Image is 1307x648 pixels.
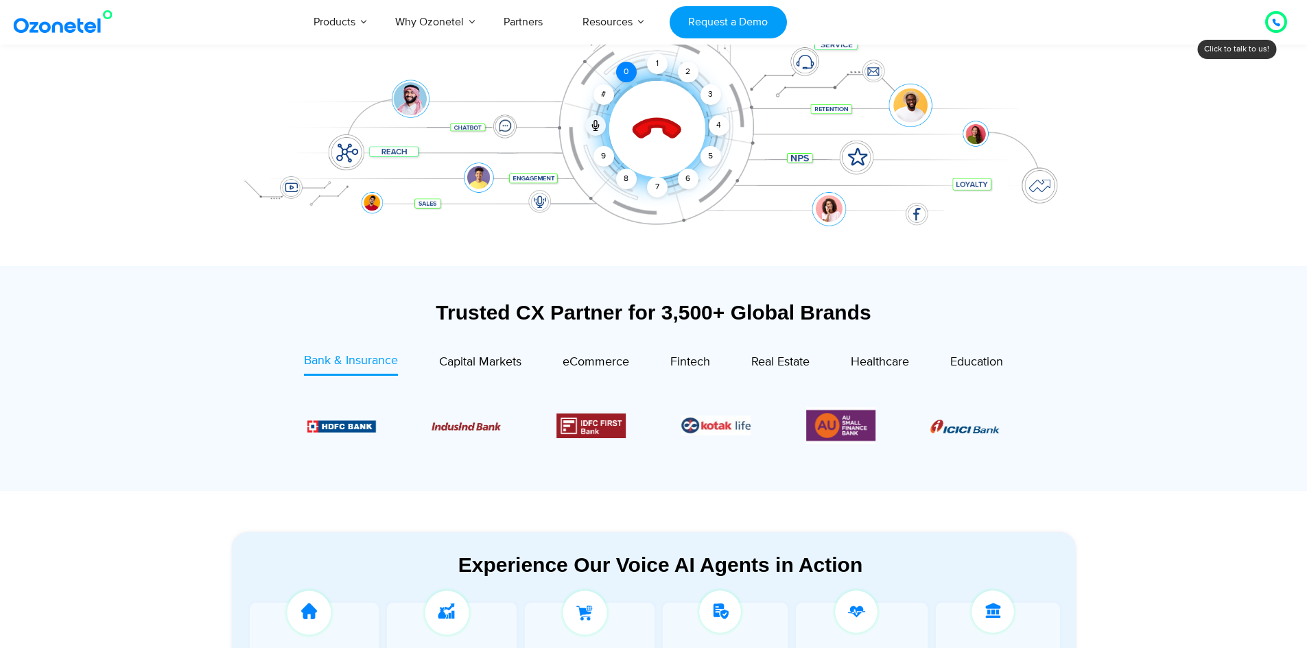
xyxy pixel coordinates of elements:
[232,300,1076,324] div: Trusted CX Partner for 3,500+ Global Brands
[851,355,909,370] span: Healthcare
[563,355,629,370] span: eCommerce
[647,53,668,74] div: 1
[439,355,521,370] span: Capital Markets
[647,177,668,197] div: 7
[556,413,626,438] img: Picture12.png
[700,84,720,105] div: 3
[246,553,1076,577] div: Experience Our Voice AI Agents in Action
[751,352,810,376] a: Real Estate
[670,355,710,370] span: Fintech
[751,355,810,370] span: Real Estate
[806,407,875,444] img: Picture13.png
[307,418,376,434] div: 2 / 6
[307,420,376,432] img: Picture9.png
[439,352,521,376] a: Capital Markets
[931,418,1000,434] div: 1 / 6
[681,416,751,435] img: Picture26.jpg
[593,146,614,167] div: 9
[304,352,398,376] a: Bank & Insurance
[931,420,1000,433] img: Picture8.png
[616,62,637,82] div: 0
[709,115,729,136] div: 4
[556,413,626,438] div: 4 / 6
[806,407,875,444] div: 6 / 6
[670,352,710,376] a: Fintech
[950,355,1003,370] span: Education
[678,169,698,189] div: 6
[593,84,614,105] div: #
[670,6,787,38] a: Request a Demo
[851,352,909,376] a: Healthcare
[700,146,720,167] div: 5
[563,352,629,376] a: eCommerce
[432,418,501,434] div: 3 / 6
[681,416,751,435] div: 5 / 6
[304,353,398,368] span: Bank & Insurance
[678,62,698,82] div: 2
[307,407,1000,444] div: Image Carousel
[432,422,501,431] img: Picture10.png
[616,169,637,189] div: 8
[950,352,1003,376] a: Education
